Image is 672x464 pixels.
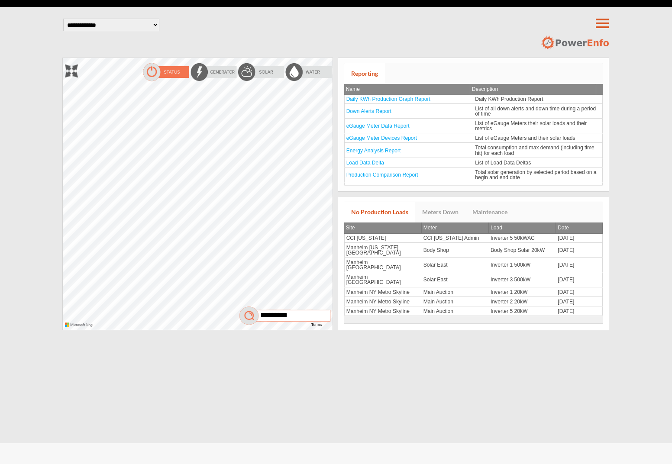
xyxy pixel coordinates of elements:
a: Production Comparison Report [346,172,418,178]
td: Body Shop [422,243,489,258]
img: logo [541,35,609,50]
td: List of eGauge Meters their solar loads and their metrics [473,119,603,133]
span: Meter [423,225,437,231]
img: mag.png [238,306,333,325]
a: Reporting [344,63,385,84]
td: Inverter 1 20kW [489,287,556,297]
td: Inverter 3 500kW [489,272,556,287]
td: Inverter 5 50kWAC [489,234,556,243]
td: [DATE] [556,272,603,287]
a: Meters Down [415,202,465,222]
td: List of all down alerts and down time during a period of time [473,104,603,119]
td: [DATE] [556,258,603,272]
td: List of Load Data Deltas [473,158,603,168]
img: energyOff.png [190,62,237,82]
th: Meter [422,222,489,234]
img: zoom.png [65,64,78,77]
td: Manheim NY Metro Skyline [344,297,422,306]
td: [DATE] [556,287,603,297]
img: waterOff.png [285,62,333,82]
td: [DATE] [556,243,603,258]
td: [DATE] [556,306,603,316]
td: Daily KWh Production Report [473,95,603,104]
td: Main Auction [422,297,489,306]
td: Solar East [422,258,489,272]
td: Main Auction [422,306,489,316]
span: Load [491,225,502,231]
th: Date [556,222,603,234]
td: CCI [US_STATE] Admin [422,234,489,243]
a: Maintenance [465,202,514,222]
td: Inverter 1 500kW [489,258,556,272]
a: Daily KWh Production Graph Report [346,96,430,102]
td: Total solar generation by selected period based on a begin and end date [473,168,603,182]
a: Down Alerts Report [346,108,391,114]
a: Microsoft Bing [65,325,95,328]
td: Manheim NY Metro Skyline [344,306,422,316]
a: eGauge Meter Data Report [346,123,410,129]
th: Site [344,222,422,234]
td: Inverter 2 20kW [489,297,556,306]
th: Name [344,84,470,95]
a: eGauge Meter Devices Report [346,135,417,141]
th: Description [470,84,596,95]
th: Load [489,222,556,234]
span: Date [558,225,569,231]
td: Manheim NY Metro Skyline [344,287,422,297]
span: Site [346,225,355,231]
td: Total consumption and max demand (including time hit) for each load [473,143,603,158]
td: Main Auction [422,287,489,297]
img: solarOff.png [237,62,285,82]
img: statusOn.png [142,62,190,82]
a: No Production Loads [344,202,415,222]
span: Description [472,86,498,92]
td: Manheim [GEOGRAPHIC_DATA] [344,272,422,287]
span: Name [346,86,360,92]
a: Site Alerts [346,184,370,190]
td: [DATE] [556,234,603,243]
td: Body Shop Solar 20kW [489,243,556,258]
td: [DATE] [556,297,603,306]
td: CCI [US_STATE] [344,234,422,243]
td: Solar East [422,272,489,287]
td: Inverter 5 20kW [489,306,556,316]
td: Manheim [GEOGRAPHIC_DATA] [344,258,422,272]
a: Load Data Delta [346,160,384,166]
a: Energy Analysis Report [346,148,401,154]
td: List of several types of alerts [473,182,603,192]
td: List of eGauge Meters and their solar loads [473,133,603,143]
td: Manheim [US_STATE][GEOGRAPHIC_DATA] [344,243,422,258]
